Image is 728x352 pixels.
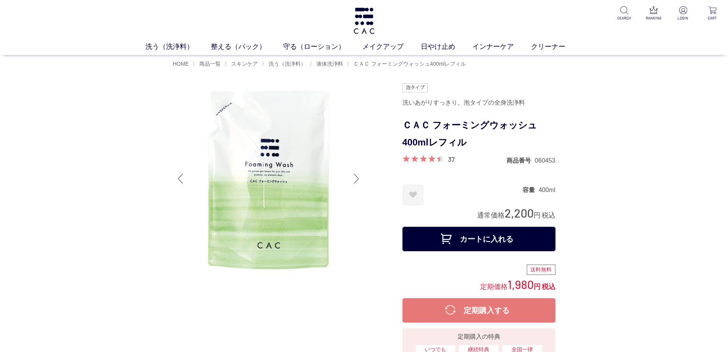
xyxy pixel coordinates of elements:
dt: 商品番号 [507,157,535,165]
span: 定期価格 [480,282,508,291]
dd: 060453 [535,157,555,165]
a: インナーケア [472,42,531,52]
a: 液体洗浄料 [315,61,343,67]
span: ＣＡＣ フォーミングウォッシュ400mlレフィル [353,61,466,67]
button: 定期購入する [402,298,555,323]
a: 整える（パック） [211,42,283,52]
h1: ＣＡＣ フォーミングウォッシュ400mlレフィル [402,117,555,151]
dd: 400ml [539,186,555,194]
button: カートに入れる [402,227,555,251]
a: LOGIN [674,6,692,21]
span: 円 [534,283,541,291]
p: RANKING [644,15,663,21]
span: 2,200 [505,206,534,220]
a: ＣＡＣ フォーミングウォッシュ400mlレフィル [352,61,466,67]
li: 〉 [192,60,223,68]
a: 洗う（洗浄料） [145,42,211,52]
a: メイクアップ [362,42,421,52]
p: CART [703,15,722,21]
li: 〉 [262,60,308,68]
span: 液体洗浄料 [316,61,343,67]
img: logo [352,8,376,34]
a: スキンケア [230,61,258,67]
p: SEARCH [615,15,634,21]
div: 定期購入の特典 [406,332,552,341]
dt: 容量 [523,186,539,194]
span: 円 [534,212,541,219]
span: 税込 [542,212,555,219]
span: 税込 [542,283,555,291]
a: 37 [448,155,455,163]
a: SEARCH [615,6,634,21]
a: HOME [173,61,189,67]
span: 通常価格 [477,212,505,219]
p: LOGIN [674,15,692,21]
div: 洗いあがりすっきり。泡タイプの全身洗浄料 [402,96,555,109]
li: 〉 [224,60,260,68]
a: クリーナー [531,42,583,52]
img: ＣＡＣ フォーミングウォッシュ400mlレフィル [173,83,364,274]
span: 1,980 [508,277,534,291]
a: お気に入りに登録する [402,184,423,205]
span: 洗う（洗浄料） [269,61,306,67]
li: 〉 [347,60,468,68]
div: 送料無料 [527,265,555,275]
a: 日やけ止め [421,42,472,52]
a: 洗う（洗浄料） [267,61,306,67]
a: CART [703,6,722,21]
img: 泡タイプ [402,83,428,92]
a: RANKING [644,6,663,21]
li: 〉 [309,60,345,68]
span: 商品一覧 [199,61,221,67]
a: 守る（ローション） [283,42,362,52]
a: 商品一覧 [198,61,221,67]
span: スキンケア [231,61,258,67]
